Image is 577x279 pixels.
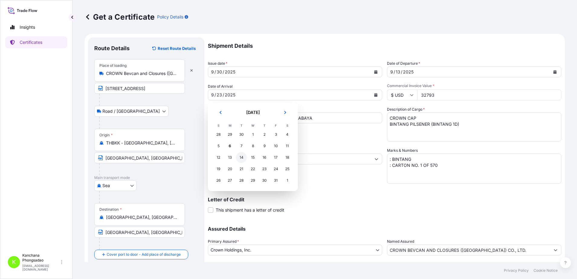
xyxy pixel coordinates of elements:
[214,108,227,117] button: Previous
[279,108,292,117] button: Next
[213,122,224,129] th: S
[282,152,293,163] div: Saturday, October 18, 2025
[259,122,270,129] th: T
[270,175,281,186] div: Friday, October 31, 2025
[282,141,293,151] div: Saturday, October 11, 2025
[236,122,247,129] th: T
[213,129,224,140] div: Sunday, September 28, 2025
[236,152,247,163] div: Tuesday, October 14, 2025
[247,152,258,163] div: Wednesday, October 15, 2025
[224,175,235,186] div: Monday, October 27, 2025
[231,109,275,115] h2: [DATE]
[157,14,183,20] p: Policy Details
[270,141,281,151] div: Friday, October 10, 2025
[259,152,270,163] div: Thursday, October 16, 2025
[213,175,224,186] div: Sunday, October 26, 2025
[213,141,224,151] div: Sunday, October 5, 2025
[236,164,247,174] div: Tuesday, October 21, 2025
[259,175,270,186] div: Thursday, October 30, 2025
[270,129,281,140] div: Friday, October 3, 2025
[259,164,270,174] div: Thursday, October 23, 2025
[259,141,270,151] div: Thursday, October 9, 2025
[224,129,235,140] div: Monday, September 29, 2025
[270,122,282,129] th: F
[247,164,258,174] div: Wednesday, October 22, 2025
[236,175,247,186] div: Tuesday, October 28, 2025
[213,164,224,174] div: Sunday, October 19, 2025
[208,103,298,191] section: Calendar
[282,129,293,140] div: Saturday, October 4, 2025
[224,164,235,174] div: Monday, October 20, 2025
[247,129,258,140] div: Wednesday, October 1, 2025
[259,129,270,140] div: Thursday, October 2, 2025
[213,152,224,163] div: Sunday, October 12, 2025
[270,164,281,174] div: Friday, October 24, 2025
[247,175,258,186] div: Wednesday, October 29, 2025
[282,175,293,186] div: Saturday, November 1, 2025
[85,12,155,22] p: Get a Certificate
[282,122,293,129] th: S
[213,108,293,186] div: October 2025
[270,152,281,163] div: Friday, October 17, 2025
[224,152,235,163] div: Monday, October 13, 2025
[224,141,235,151] div: Today, Monday, October 6, 2025
[236,129,247,140] div: Tuesday, September 30, 2025
[282,164,293,174] div: Saturday, October 25, 2025
[224,122,236,129] th: M
[236,141,247,151] div: Tuesday, October 7, 2025
[247,141,258,151] div: Wednesday, October 8, 2025
[213,122,293,186] table: October 2025
[247,122,259,129] th: W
